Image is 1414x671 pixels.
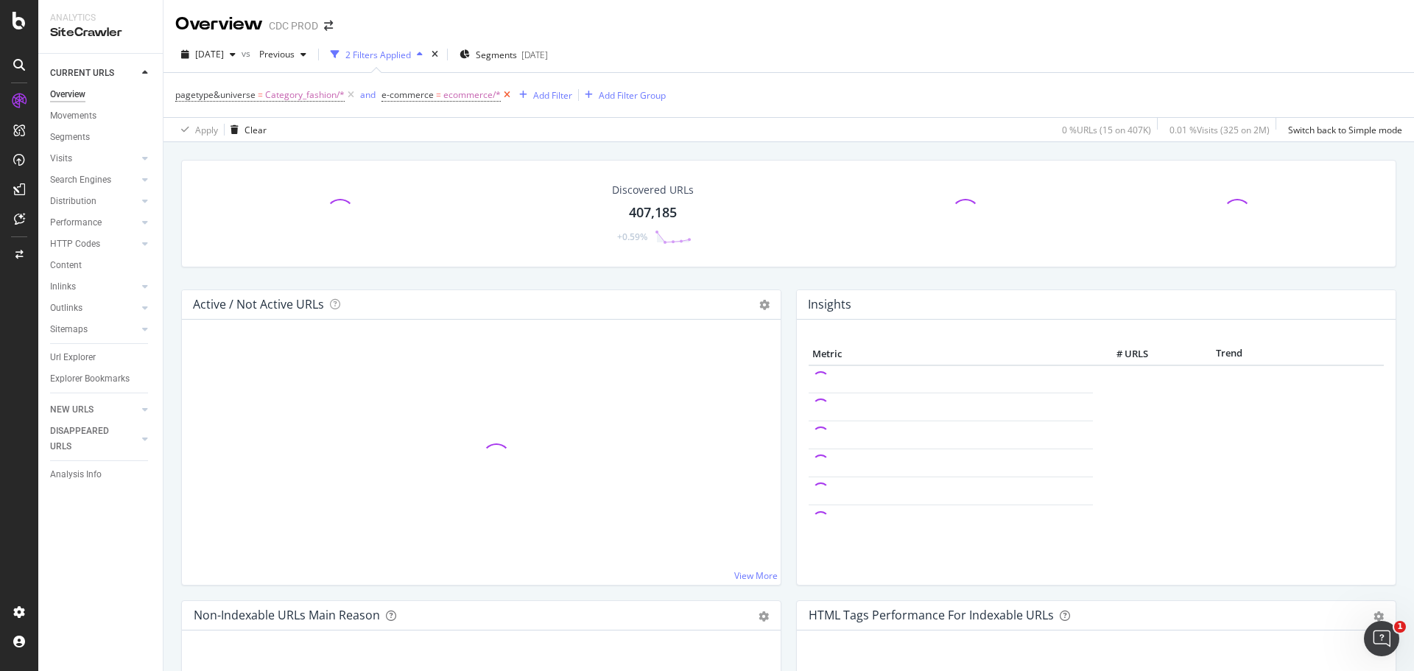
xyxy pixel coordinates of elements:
[50,371,130,387] div: Explorer Bookmarks
[513,86,572,104] button: Add Filter
[759,611,769,622] div: gear
[50,24,151,41] div: SiteCrawler
[253,48,295,60] span: Previous
[443,85,501,105] span: ecommerce/*
[454,43,554,66] button: Segments[DATE]
[345,49,411,61] div: 2 Filters Applied
[50,424,138,454] a: DISAPPEARED URLS
[253,43,312,66] button: Previous
[258,88,263,101] span: =
[325,43,429,66] button: 2 Filters Applied
[1093,343,1152,365] th: # URLS
[50,322,88,337] div: Sitemaps
[245,124,267,136] div: Clear
[436,88,441,101] span: =
[50,66,138,81] a: CURRENT URLS
[579,86,666,104] button: Add Filter Group
[1394,621,1406,633] span: 1
[50,130,90,145] div: Segments
[50,108,152,124] a: Movements
[265,85,345,105] span: Category_fashion/*
[1169,124,1270,136] div: 0.01 % Visits ( 325 on 2M )
[242,47,253,60] span: vs
[533,89,572,102] div: Add Filter
[759,300,770,310] i: Options
[50,12,151,24] div: Analytics
[50,87,152,102] a: Overview
[50,350,96,365] div: Url Explorer
[734,569,778,582] a: View More
[50,194,138,209] a: Distribution
[612,183,694,197] div: Discovered URLs
[1288,124,1402,136] div: Switch back to Simple mode
[50,402,138,418] a: NEW URLS
[50,236,100,252] div: HTTP Codes
[50,151,138,166] a: Visits
[193,295,324,315] h4: Active / Not Active URLs
[50,258,82,273] div: Content
[1282,118,1402,141] button: Switch back to Simple mode
[1062,124,1151,136] div: 0 % URLs ( 15 on 407K )
[476,49,517,61] span: Segments
[50,151,72,166] div: Visits
[175,88,256,101] span: pagetype&universe
[50,108,96,124] div: Movements
[175,12,263,37] div: Overview
[429,47,441,62] div: times
[50,172,111,188] div: Search Engines
[50,279,138,295] a: Inlinks
[324,21,333,31] div: arrow-right-arrow-left
[599,89,666,102] div: Add Filter Group
[50,350,152,365] a: Url Explorer
[1373,611,1384,622] div: gear
[50,402,94,418] div: NEW URLS
[50,66,114,81] div: CURRENT URLS
[269,18,318,33] div: CDC PROD
[50,301,138,316] a: Outlinks
[617,231,647,243] div: +0.59%
[50,258,152,273] a: Content
[50,424,124,454] div: DISAPPEARED URLS
[50,467,152,482] a: Analysis Info
[50,279,76,295] div: Inlinks
[50,172,138,188] a: Search Engines
[50,322,138,337] a: Sitemaps
[175,118,218,141] button: Apply
[50,371,152,387] a: Explorer Bookmarks
[50,130,152,145] a: Segments
[360,88,376,102] button: and
[809,343,1093,365] th: Metric
[50,87,85,102] div: Overview
[50,215,102,231] div: Performance
[194,608,380,622] div: Non-Indexable URLs Main Reason
[195,124,218,136] div: Apply
[521,49,548,61] div: [DATE]
[809,608,1054,622] div: HTML Tags Performance for Indexable URLs
[50,215,138,231] a: Performance
[50,194,96,209] div: Distribution
[175,43,242,66] button: [DATE]
[50,236,138,252] a: HTTP Codes
[1152,343,1306,365] th: Trend
[629,203,677,222] div: 407,185
[360,88,376,101] div: and
[808,295,851,315] h4: Insights
[381,88,434,101] span: e-commerce
[50,301,82,316] div: Outlinks
[1364,621,1399,656] iframe: Intercom live chat
[50,467,102,482] div: Analysis Info
[195,48,224,60] span: 2025 Sep. 19th
[225,118,267,141] button: Clear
